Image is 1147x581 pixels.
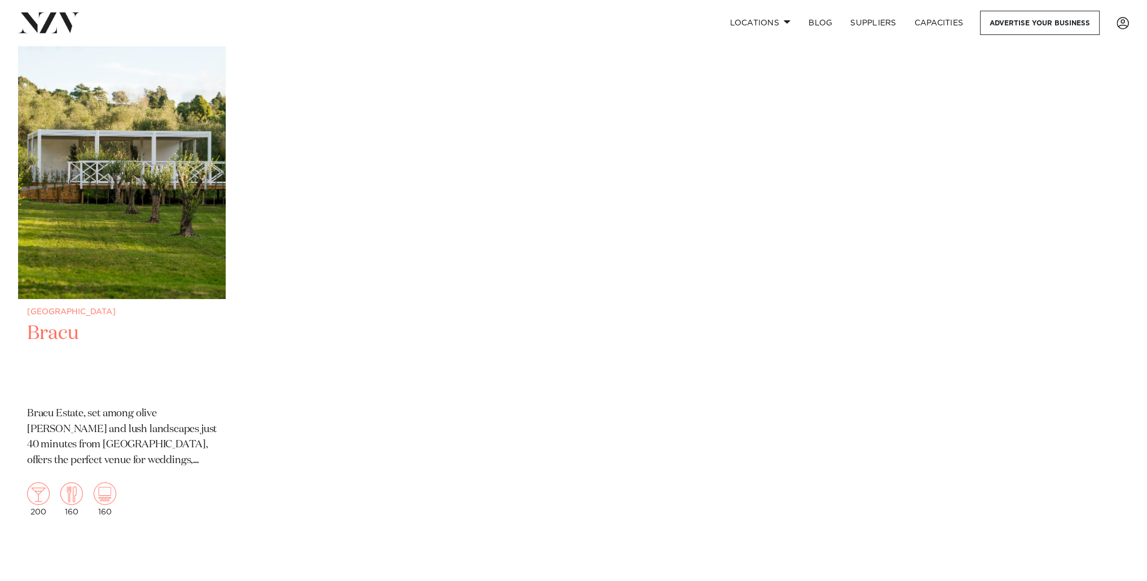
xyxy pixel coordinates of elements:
[94,482,116,516] div: 160
[27,406,217,469] p: Bracu Estate, set among olive [PERSON_NAME] and lush landscapes just 40 minutes from [GEOGRAPHIC_...
[720,11,799,35] a: Locations
[799,11,841,35] a: BLOG
[980,11,1100,35] a: Advertise your business
[906,11,973,35] a: Capacities
[27,482,50,516] div: 200
[27,308,217,316] small: [GEOGRAPHIC_DATA]
[27,321,217,397] h2: Bracu
[60,482,83,505] img: dining.png
[841,11,905,35] a: SUPPLIERS
[60,482,83,516] div: 160
[94,482,116,505] img: theatre.png
[27,482,50,505] img: cocktail.png
[18,20,226,525] a: [GEOGRAPHIC_DATA] Bracu Bracu Estate, set among olive [PERSON_NAME] and lush landscapes just 40 m...
[18,12,80,33] img: nzv-logo.png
